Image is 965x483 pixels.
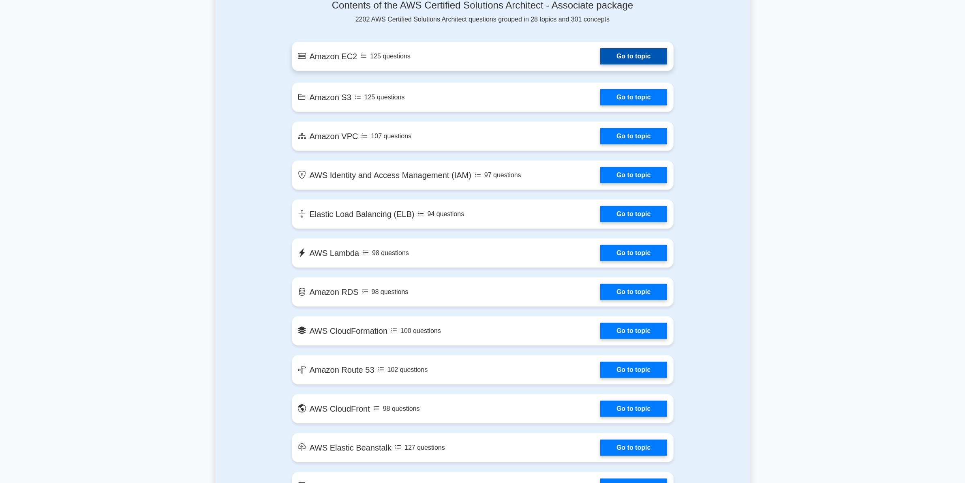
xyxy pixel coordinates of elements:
a: Go to topic [600,167,667,183]
a: Go to topic [600,48,667,64]
a: Go to topic [600,440,667,456]
a: Go to topic [600,362,667,378]
a: Go to topic [600,323,667,339]
a: Go to topic [600,245,667,261]
a: Go to topic [600,89,667,105]
a: Go to topic [600,128,667,144]
a: Go to topic [600,401,667,417]
a: Go to topic [600,206,667,222]
a: Go to topic [600,284,667,300]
